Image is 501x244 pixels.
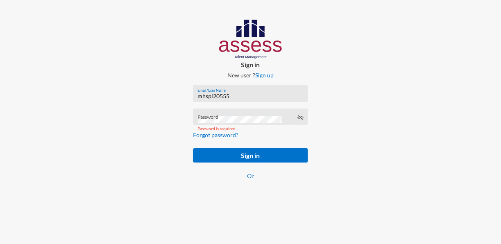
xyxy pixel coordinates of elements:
a: Sign up [255,72,274,79]
img: AssessLogoo.svg [219,20,282,59]
input: Email/User Name [198,93,303,99]
p: Sign in [186,61,314,68]
p: New user ? [186,72,314,79]
p: Or [193,172,308,179]
mat-error: Password is required [198,127,303,131]
button: Sign in [193,148,308,163]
